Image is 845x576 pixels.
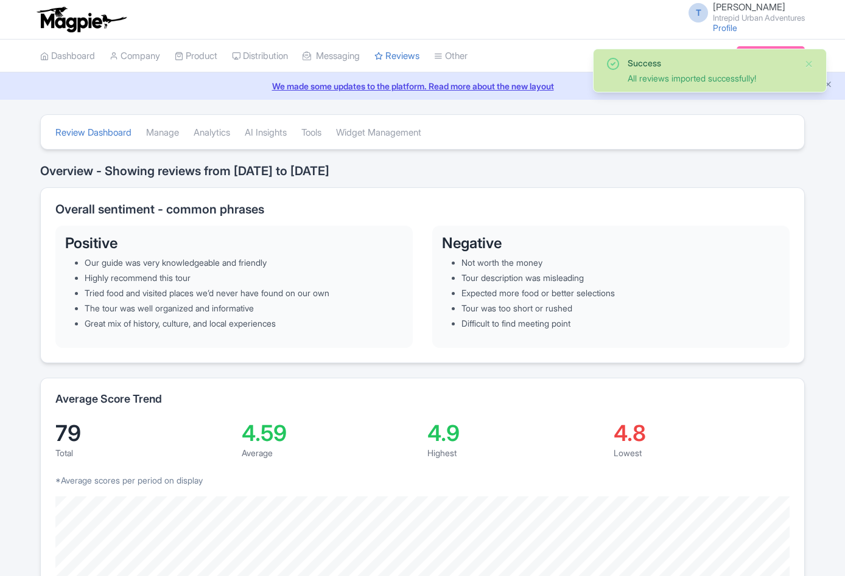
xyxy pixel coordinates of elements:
span: [PERSON_NAME] [713,1,785,13]
li: Expected more food or better selections [461,286,780,299]
div: All reviews imported successfully! [628,72,794,85]
h3: Negative [442,235,780,251]
div: Total [55,446,232,459]
h2: Overall sentiment - common phrases [55,203,790,216]
span: T [689,3,708,23]
div: Success [628,57,794,69]
li: Great mix of history, culture, and local experiences [85,317,403,330]
li: Tour was too short or rushed [461,302,780,314]
small: Intrepid Urban Adventures [713,14,805,22]
a: T [PERSON_NAME] Intrepid Urban Adventures [681,2,805,22]
h2: Average Score Trend [55,393,162,405]
a: Analytics [194,116,230,150]
h3: Positive [65,235,403,251]
div: 4.8 [614,422,790,444]
div: Highest [427,446,604,459]
a: Subscription [737,46,805,64]
div: 4.9 [427,422,604,444]
a: AI Insights [245,116,287,150]
div: Lowest [614,446,790,459]
li: Tour description was misleading [461,271,780,284]
li: Not worth the money [461,256,780,269]
h2: Overview - Showing reviews from [DATE] to [DATE] [40,164,805,178]
li: Our guide was very knowledgeable and friendly [85,256,403,269]
a: Messaging [303,40,360,73]
a: Company [110,40,160,73]
a: Manage [146,116,179,150]
button: Close [804,57,814,71]
a: Widget Management [336,116,421,150]
a: Dashboard [40,40,95,73]
a: Other [434,40,468,73]
div: Average [242,446,418,459]
a: Review Dashboard [55,116,131,150]
div: 79 [55,422,232,444]
div: 4.59 [242,422,418,444]
a: Tools [301,116,321,150]
li: Difficult to find meeting point [461,317,780,330]
button: Close announcement [824,78,833,92]
a: Profile [713,23,737,33]
a: Product [175,40,217,73]
a: We made some updates to the platform. Read more about the new layout [7,80,838,92]
a: Reviews [374,40,419,73]
li: Highly recommend this tour [85,271,403,284]
a: Distribution [232,40,288,73]
img: logo-ab69f6fb50320c5b225c76a69d11143b.png [34,6,128,33]
p: *Average scores per period on display [55,474,790,487]
li: Tried food and visited places we’d never have found on our own [85,286,403,299]
li: The tour was well organized and informative [85,302,403,314]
